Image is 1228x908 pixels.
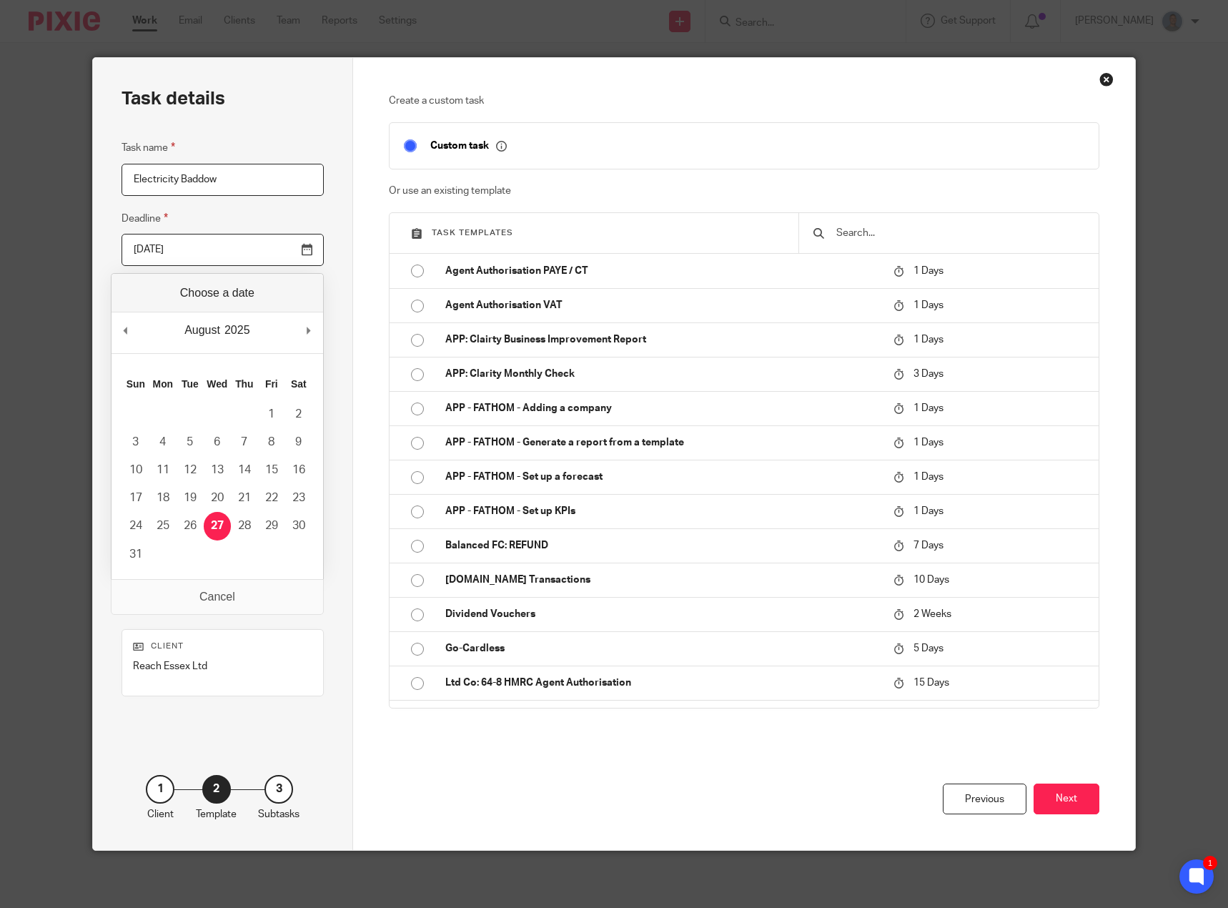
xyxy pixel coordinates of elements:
[222,320,252,341] div: 2025
[258,428,285,456] button: 8
[913,575,949,585] span: 10 Days
[122,139,175,156] label: Task name
[285,456,312,484] button: 16
[913,403,944,413] span: 1 Days
[445,641,878,656] p: Go-Cardless
[122,484,149,512] button: 17
[432,229,513,237] span: Task templates
[177,428,204,456] button: 5
[291,378,307,390] abbr: Saturday
[122,541,149,568] button: 31
[231,512,258,540] button: 28
[835,225,1084,241] input: Search...
[258,512,285,540] button: 29
[285,428,312,456] button: 9
[302,320,316,341] button: Next Month
[389,94,1099,108] p: Create a custom task
[235,378,253,390] abbr: Thursday
[264,775,293,804] div: 3
[177,456,204,484] button: 12
[231,484,258,512] button: 21
[913,541,944,551] span: 7 Days
[913,506,944,516] span: 1 Days
[133,641,313,652] p: Client
[202,775,231,804] div: 2
[231,428,258,456] button: 7
[122,87,225,111] h2: Task details
[149,456,177,484] button: 11
[177,512,204,540] button: 26
[285,512,312,540] button: 30
[204,484,231,512] button: 20
[445,332,878,347] p: APP: Clairty Business Improvement Report
[265,378,278,390] abbr: Friday
[204,428,231,456] button: 6
[182,320,222,341] div: August
[149,484,177,512] button: 18
[122,456,149,484] button: 10
[285,400,312,428] button: 2
[445,401,878,415] p: APP - FATHOM - Adding a company
[258,484,285,512] button: 22
[913,369,944,379] span: 3 Days
[445,367,878,381] p: APP: Clarity Monthly Check
[133,659,313,673] p: Reach Essex Ltd
[445,607,878,621] p: Dividend Vouchers
[943,784,1026,814] div: Previous
[913,335,944,345] span: 1 Days
[204,456,231,484] button: 13
[146,775,174,804] div: 1
[1099,72,1114,87] div: Close this dialog window
[913,678,949,688] span: 15 Days
[913,438,944,448] span: 1 Days
[149,512,177,540] button: 25
[127,378,145,390] abbr: Sunday
[147,807,174,821] p: Client
[445,298,878,312] p: Agent Authorisation VAT
[1203,856,1217,870] div: 1
[430,139,507,152] p: Custom task
[445,435,878,450] p: APP - FATHOM - Generate a report from a template
[285,484,312,512] button: 23
[196,807,237,821] p: Template
[122,164,325,196] input: Task name
[445,504,878,518] p: APP - FATHOM - Set up KPIs
[119,320,133,341] button: Previous Month
[258,807,299,821] p: Subtasks
[177,484,204,512] button: 19
[445,538,878,553] p: Balanced FC: REFUND
[913,609,951,619] span: 2 Weeks
[913,643,944,653] span: 5 Days
[122,210,168,227] label: Deadline
[258,400,285,428] button: 1
[149,428,177,456] button: 4
[122,512,149,540] button: 24
[445,470,878,484] p: APP - FATHOM - Set up a forecast
[445,264,878,278] p: Agent Authorisation PAYE / CT
[1034,784,1099,814] button: Next
[445,676,878,690] p: Ltd Co: 64-8 HMRC Agent Authorisation
[445,573,878,587] p: [DOMAIN_NAME] Transactions
[182,378,199,390] abbr: Tuesday
[913,266,944,276] span: 1 Days
[153,378,173,390] abbr: Monday
[207,378,227,390] abbr: Wednesday
[258,456,285,484] button: 15
[122,234,325,266] input: Use the arrow keys to pick a date
[389,184,1099,198] p: Or use an existing template
[231,456,258,484] button: 14
[204,512,231,540] button: 27
[122,428,149,456] button: 3
[913,472,944,482] span: 1 Days
[913,300,944,310] span: 1 Days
